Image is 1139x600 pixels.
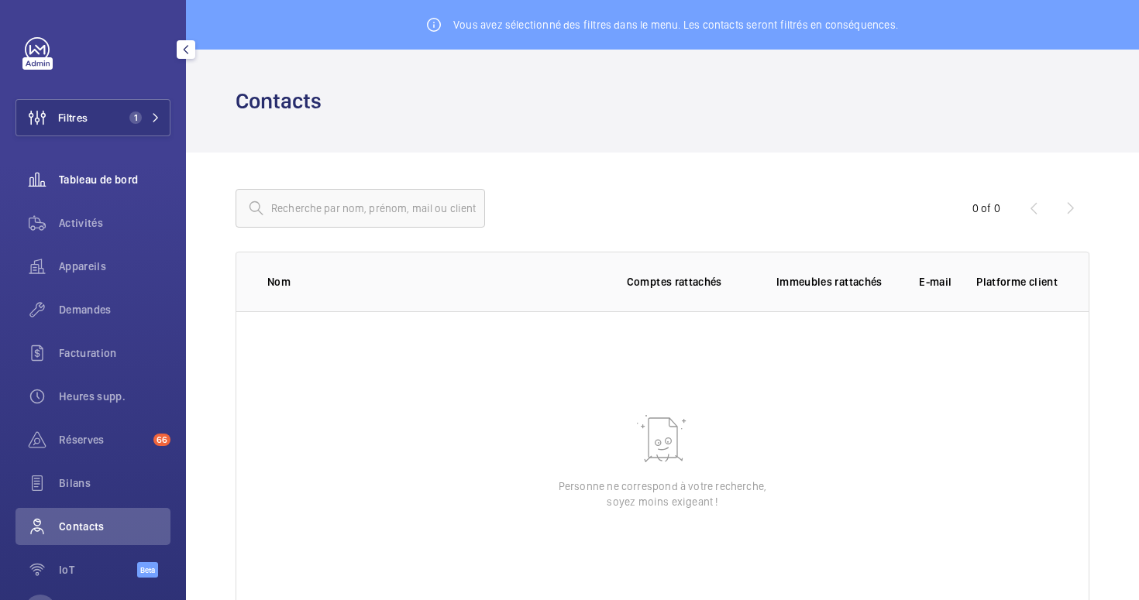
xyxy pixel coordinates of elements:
p: E-mail [919,274,951,290]
span: 1 [129,111,142,124]
div: 0 of 0 [972,201,1000,216]
span: Facturation [59,345,170,361]
input: Recherche par nom, prénom, mail ou client [236,189,485,228]
span: Filtres [58,110,88,125]
h1: Contacts [236,87,331,115]
span: Contacts [59,519,170,534]
span: 66 [153,434,170,446]
button: Filtres1 [15,99,170,136]
span: Beta [137,562,158,578]
p: Personne ne correspond à votre recherche, soyez moins exigeant ! [559,478,766,509]
span: Activités [59,215,170,231]
p: Immeubles rattachés [776,274,883,290]
span: Demandes [59,302,170,317]
p: Comptes rattachés [627,274,722,290]
span: Bilans [59,475,170,491]
span: Appareils [59,259,170,274]
p: Nom [267,274,584,290]
span: Réserves [59,432,147,447]
p: Platforme client [976,274,1058,290]
span: Heures supp. [59,389,170,404]
span: IoT [59,562,137,578]
span: Tableau de bord [59,172,170,187]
